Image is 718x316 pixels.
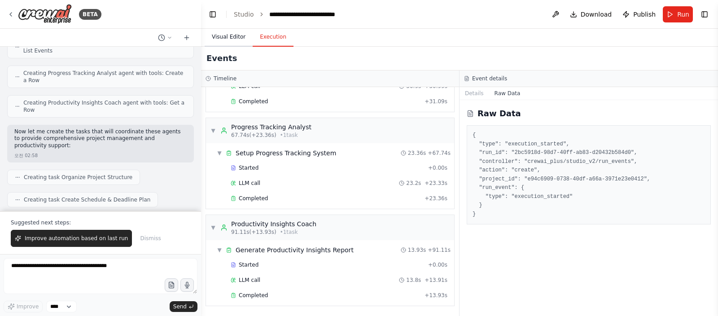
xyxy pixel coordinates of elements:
span: 13.8s [406,276,421,284]
a: Studio [234,11,254,18]
h3: Event details [472,75,507,82]
span: + 31.09s [425,98,447,105]
span: + 0.00s [428,261,447,268]
span: 23.2s [406,180,421,187]
span: + 23.33s [425,180,447,187]
button: Show right sidebar [698,8,711,21]
span: Completed [239,98,268,105]
button: Send [170,301,197,312]
button: Run [663,6,693,22]
button: Upload files [165,278,178,292]
span: + 13.91s [425,276,447,284]
button: Improve [4,301,43,312]
span: Creating Productivity Insights Coach agent with tools: Get a Row [23,99,186,114]
button: Improve automation based on last run [11,230,132,247]
button: Execution [253,28,293,47]
span: Run [677,10,689,19]
span: + 23.36s [425,195,447,202]
span: + 91.11s [428,246,451,254]
button: Raw Data [489,87,526,100]
span: Send [173,303,187,310]
span: Creating Deadline & Schedule Manager agent with tools: List Events [23,40,186,54]
span: + 67.74s [428,149,451,157]
img: Logo [18,4,72,24]
button: Hide left sidebar [206,8,219,21]
span: Started [239,164,258,171]
span: Started [239,261,258,268]
button: Download [566,6,616,22]
div: Generate Productivity Insights Report [236,246,354,255]
button: Start a new chat [179,32,194,43]
span: 67.74s (+23.36s) [231,132,276,139]
span: Improve [17,303,39,310]
span: ▼ [217,149,222,157]
div: Progress Tracking Analyst [231,123,311,132]
button: Publish [619,6,659,22]
button: Switch to previous chat [154,32,176,43]
span: Completed [239,195,268,202]
span: Download [581,10,612,19]
h2: Events [206,52,237,65]
span: Creating task Create Schedule & Deadline Plan [24,196,150,203]
span: Publish [633,10,656,19]
span: Creating task Organize Project Structure [24,174,132,181]
div: BETA [79,9,101,20]
nav: breadcrumb [234,10,360,19]
span: Improve automation based on last run [25,235,128,242]
p: Now let me create the tasks that will coordinate these agents to provide comprehensive project ma... [14,128,187,149]
span: + 0.00s [428,164,447,171]
p: Suggested next steps: [11,219,190,226]
h2: Raw Data [477,107,521,120]
span: Creating Progress Tracking Analyst agent with tools: Create a Row [23,70,186,84]
span: LLM call [239,276,260,284]
div: 오전 02:58 [14,152,38,159]
pre: { "type": "execution_started", "run_id": "2bc5918d-98d7-40ff-ab83-d20432b584d0", "controller": "c... [473,131,705,219]
button: Dismiss [136,230,165,247]
div: Productivity Insights Coach [231,219,316,228]
span: ▼ [210,224,216,231]
button: Visual Editor [205,28,253,47]
span: 91.11s (+13.93s) [231,228,276,236]
span: Dismiss [140,235,161,242]
button: Click to speak your automation idea [180,278,194,292]
h3: Timeline [214,75,236,82]
span: 23.36s [408,149,426,157]
button: Details [460,87,489,100]
span: 13.93s [408,246,426,254]
span: LLM call [239,180,260,187]
span: ▼ [217,246,222,254]
span: + 13.93s [425,292,447,299]
span: • 1 task [280,132,298,139]
span: Completed [239,292,268,299]
span: • 1 task [280,228,298,236]
span: ▼ [210,127,216,134]
div: Setup Progress Tracking System [236,149,336,158]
